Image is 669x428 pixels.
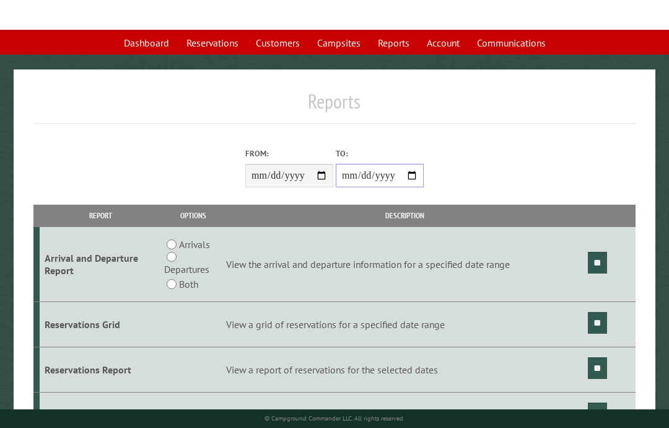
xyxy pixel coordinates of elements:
[116,31,177,55] a: Dashboard
[470,31,553,55] a: Communications
[224,302,586,347] td: View a grid of reservations for a specified date range
[245,148,333,159] label: From:
[179,31,246,55] a: Reservations
[310,31,368,55] a: Campsites
[179,277,198,292] label: Both
[33,89,636,123] h1: Reports
[336,148,424,159] label: To:
[164,262,209,277] label: Departures
[265,414,404,422] small: © Campground Commander LLC. All rights reserved.
[224,347,586,393] td: View a report of reservations for the selected dates
[40,347,162,393] td: Reservations Report
[370,31,417,55] a: Reports
[162,205,224,226] th: Options
[40,205,162,226] th: Report
[40,227,162,302] td: Arrival and Departure Report
[40,302,162,347] td: Reservations Grid
[419,31,467,55] a: Account
[224,227,586,302] td: View the arrival and departure information for a specified date range
[248,31,307,55] a: Customers
[224,205,586,226] th: Description
[179,237,210,252] label: Arrivals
